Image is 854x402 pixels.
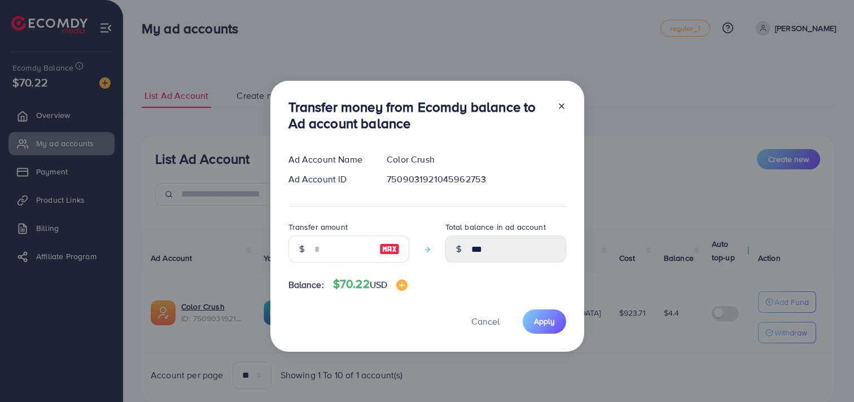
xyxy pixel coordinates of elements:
span: USD [370,278,387,291]
div: Ad Account Name [279,153,378,166]
button: Apply [523,309,566,334]
div: Color Crush [378,153,575,166]
button: Cancel [457,309,514,334]
h3: Transfer money from Ecomdy balance to Ad account balance [288,99,548,132]
div: Ad Account ID [279,173,378,186]
label: Total balance in ad account [445,221,546,233]
div: 7509031921045962753 [378,173,575,186]
iframe: Chat [806,351,846,394]
span: Balance: [288,278,324,291]
img: image [396,279,408,291]
span: Apply [534,316,555,327]
img: image [379,242,400,256]
h4: $70.22 [333,277,408,291]
label: Transfer amount [288,221,348,233]
span: Cancel [471,315,500,327]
